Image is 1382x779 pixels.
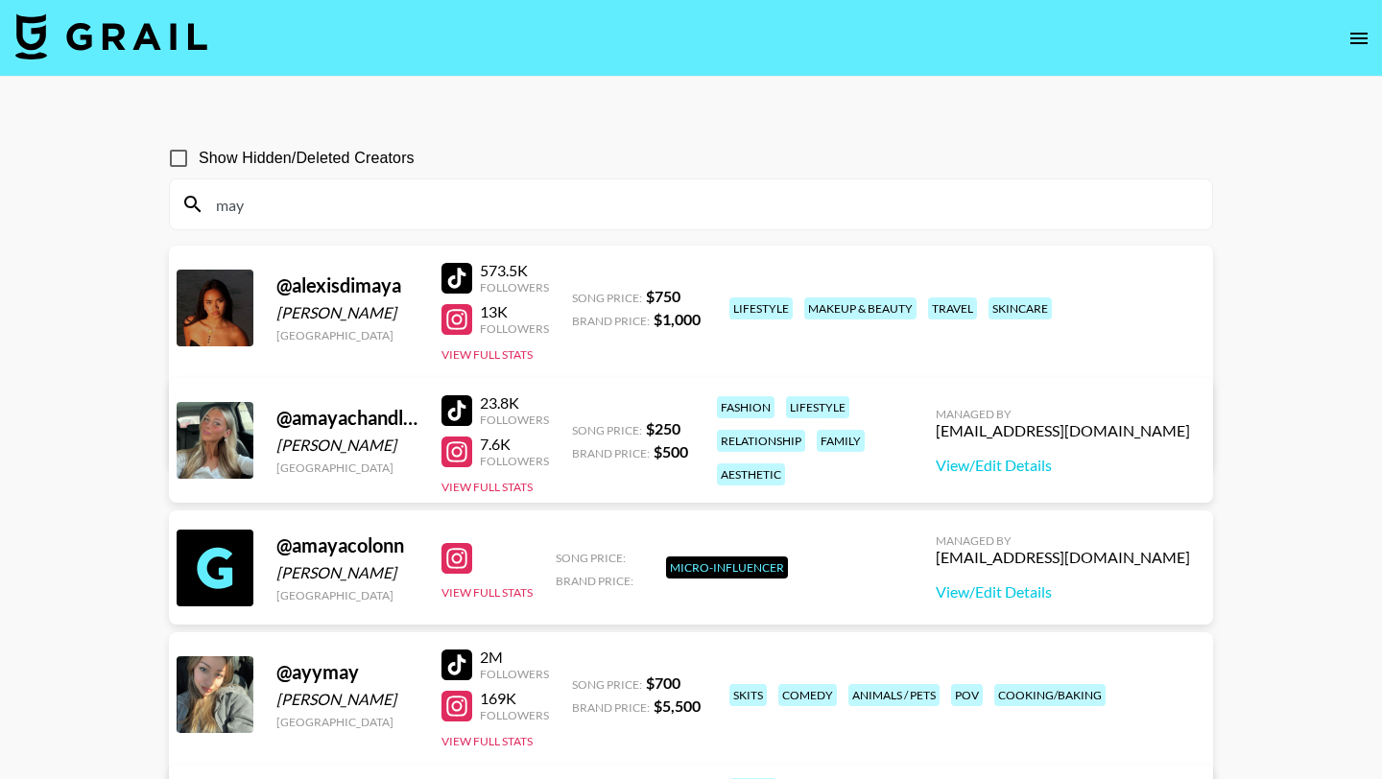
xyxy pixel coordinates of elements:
div: makeup & beauty [804,297,917,319]
div: family [817,430,865,452]
div: 13K [480,302,549,321]
div: [EMAIL_ADDRESS][DOMAIN_NAME] [936,421,1190,440]
span: Brand Price: [572,314,650,328]
div: 169K [480,689,549,708]
div: lifestyle [729,297,793,319]
strong: $ 500 [654,442,688,460]
div: Followers [480,321,549,336]
div: [EMAIL_ADDRESS][DOMAIN_NAME] [936,548,1190,567]
span: Song Price: [572,291,642,305]
div: Followers [480,708,549,722]
input: Search by User Name [204,189,1201,220]
div: Micro-Influencer [666,556,788,578]
div: Followers [480,454,549,468]
div: Followers [480,280,549,295]
span: Brand Price: [572,446,650,460]
div: [PERSON_NAME] [276,436,418,455]
div: cooking/baking [994,684,1106,706]
span: Song Price: [556,551,626,565]
div: Managed By [936,407,1190,421]
span: Song Price: [572,677,642,692]
div: @ ayymay [276,660,418,684]
div: Managed By [936,533,1190,548]
div: 573.5K [480,261,549,280]
div: skits [729,684,767,706]
a: View/Edit Details [936,456,1190,475]
div: 7.6K [480,435,549,454]
div: 2M [480,648,549,667]
div: [GEOGRAPHIC_DATA] [276,460,418,475]
div: lifestyle [786,396,849,418]
div: @ amayacolonn [276,533,418,557]
div: 23.8K [480,393,549,413]
a: View/Edit Details [936,582,1190,602]
strong: $ 700 [646,673,680,692]
div: [GEOGRAPHIC_DATA] [276,715,418,729]
div: fashion [717,396,774,418]
div: relationship [717,430,805,452]
div: Followers [480,413,549,427]
div: [PERSON_NAME] [276,303,418,322]
button: View Full Stats [441,480,533,494]
div: @ amayachandler_ [276,406,418,430]
div: comedy [778,684,837,706]
div: [GEOGRAPHIC_DATA] [276,588,418,602]
div: [GEOGRAPHIC_DATA] [276,328,418,342]
div: Followers [480,667,549,681]
img: Grail Talent [15,13,207,59]
div: [PERSON_NAME] [276,690,418,709]
button: View Full Stats [441,734,533,748]
button: open drawer [1340,19,1378,58]
div: [PERSON_NAME] [276,563,418,582]
span: Show Hidden/Deleted Creators [199,147,415,170]
strong: $ 250 [646,419,680,437]
div: travel [928,297,977,319]
div: pov [951,684,983,706]
button: View Full Stats [441,585,533,600]
button: View Full Stats [441,347,533,362]
strong: $ 1,000 [654,310,701,328]
span: Song Price: [572,423,642,437]
div: skincare [989,297,1052,319]
strong: $ 750 [646,287,680,305]
div: aesthetic [717,463,785,485]
span: Brand Price: [556,574,633,588]
span: Brand Price: [572,700,650,715]
div: animals / pets [848,684,940,706]
strong: $ 5,500 [654,696,701,715]
div: @ alexisdimaya [276,273,418,297]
